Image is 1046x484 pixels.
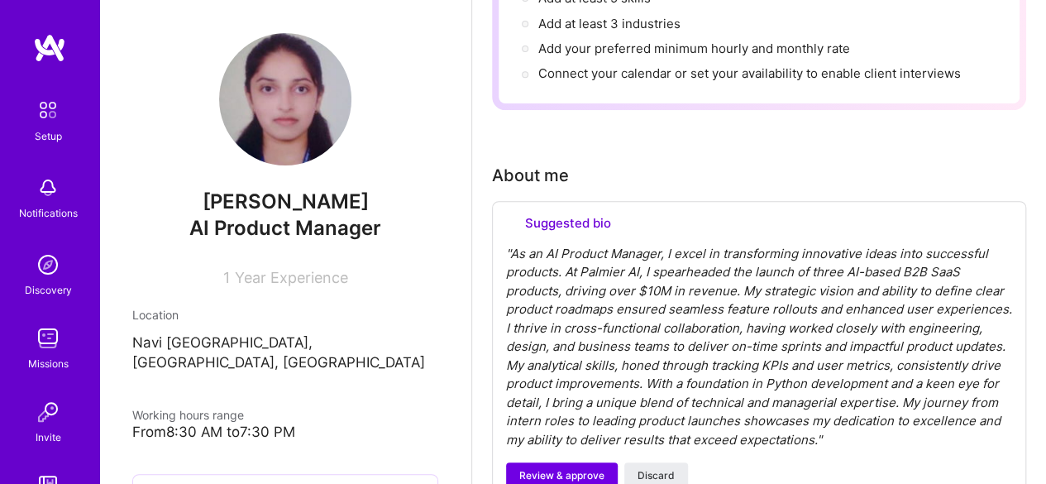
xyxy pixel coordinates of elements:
span: AI Product Manager [189,216,381,240]
div: Invite [36,429,61,446]
img: discovery [31,248,64,281]
img: teamwork [31,322,64,355]
img: bell [31,171,64,204]
img: logo [33,33,66,63]
i: icon SuggestedTeams [506,217,518,229]
div: About me [492,163,569,188]
img: setup [31,93,65,127]
div: Discovery [25,281,72,299]
img: Invite [31,395,64,429]
span: Working hours range [132,408,244,422]
div: Setup [35,127,62,145]
span: Year Experience [235,269,348,286]
span: Connect your calendar or set your availability to enable client interviews [538,65,961,81]
div: Missions [28,355,69,372]
span: Add your preferred minimum hourly and monthly rate [538,41,850,56]
div: Location [132,306,438,323]
div: Notifications [19,204,78,222]
span: [PERSON_NAME] [132,189,438,214]
span: Review & approve [519,468,604,483]
span: 1 [223,269,230,286]
img: User Avatar [219,33,351,165]
div: Suggested bio [506,215,1012,232]
span: Discard [638,468,675,483]
span: Add at least 3 industries [538,16,681,31]
div: " As an AI Product Manager, I excel in transforming innovative ideas into successful products. At... [506,245,1012,450]
p: Navi [GEOGRAPHIC_DATA], [GEOGRAPHIC_DATA], [GEOGRAPHIC_DATA] [132,333,438,373]
div: From 8:30 AM to 7:30 PM [132,424,438,441]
